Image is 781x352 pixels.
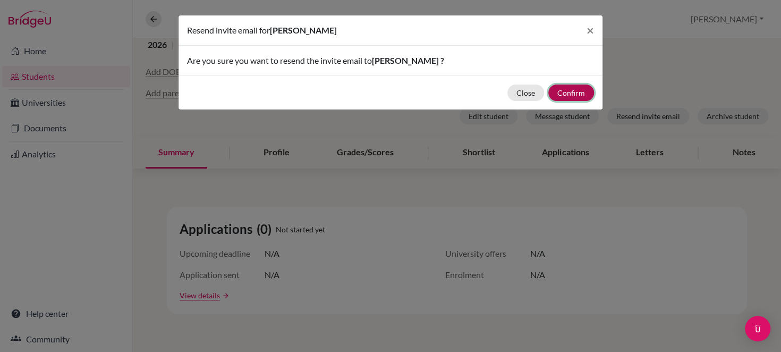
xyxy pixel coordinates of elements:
span: Resend invite email for [187,25,270,35]
span: [PERSON_NAME] ? [372,55,444,65]
button: Close [578,15,602,45]
button: Confirm [548,85,594,101]
div: Open Intercom Messenger [745,316,770,341]
button: Close [507,85,544,101]
span: [PERSON_NAME] [270,25,337,35]
span: × [587,22,594,38]
p: Are you sure you want to resend the invite email to [187,54,594,67]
